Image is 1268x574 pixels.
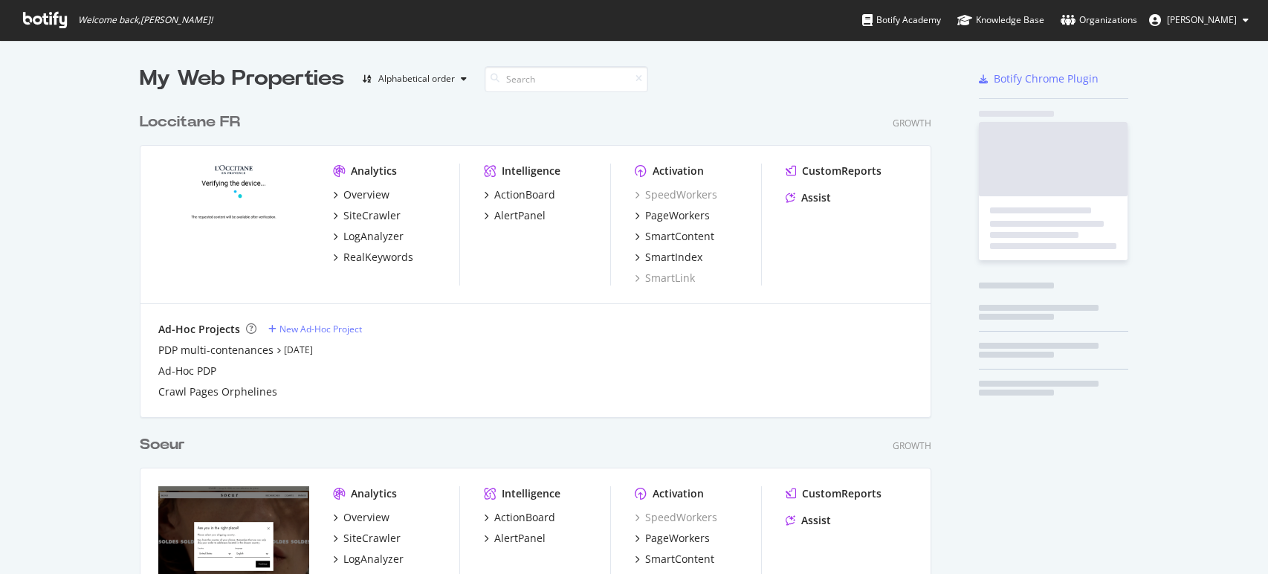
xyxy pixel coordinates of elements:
[786,190,831,205] a: Assist
[653,486,704,501] div: Activation
[635,187,717,202] a: SpeedWorkers
[484,187,555,202] a: ActionBoard
[343,510,389,525] div: Overview
[333,250,413,265] a: RealKeywords
[484,531,546,546] a: AlertPanel
[494,187,555,202] div: ActionBoard
[343,229,404,244] div: LogAnalyzer
[645,552,714,567] div: SmartContent
[140,434,191,456] a: Soeur
[494,510,555,525] div: ActionBoard
[635,531,710,546] a: PageWorkers
[801,513,831,528] div: Assist
[502,486,560,501] div: Intelligence
[356,67,473,91] button: Alphabetical order
[268,323,362,335] a: New Ad-Hoc Project
[635,510,717,525] a: SpeedWorkers
[645,229,714,244] div: SmartContent
[158,164,309,284] img: fr.loccitane.com
[786,486,882,501] a: CustomReports
[333,531,401,546] a: SiteCrawler
[494,208,546,223] div: AlertPanel
[158,322,240,337] div: Ad-Hoc Projects
[333,187,389,202] a: Overview
[645,208,710,223] div: PageWorkers
[494,531,546,546] div: AlertPanel
[645,250,702,265] div: SmartIndex
[158,384,277,399] a: Crawl Pages Orphelines
[284,344,313,356] a: [DATE]
[893,117,931,129] div: Growth
[333,229,404,244] a: LogAnalyzer
[485,66,648,92] input: Search
[1167,13,1237,26] span: Robin Baron
[802,164,882,178] div: CustomReports
[158,343,274,358] a: PDP multi-contenances
[343,531,401,546] div: SiteCrawler
[343,552,404,567] div: LogAnalyzer
[1137,8,1261,32] button: [PERSON_NAME]
[801,190,831,205] div: Assist
[158,364,216,378] a: Ad-Hoc PDP
[653,164,704,178] div: Activation
[893,439,931,452] div: Growth
[140,64,344,94] div: My Web Properties
[343,250,413,265] div: RealKeywords
[635,552,714,567] a: SmartContent
[786,164,882,178] a: CustomReports
[333,208,401,223] a: SiteCrawler
[786,513,831,528] a: Assist
[635,271,695,286] a: SmartLink
[333,510,389,525] a: Overview
[979,71,1099,86] a: Botify Chrome Plugin
[1061,13,1137,28] div: Organizations
[802,486,882,501] div: CustomReports
[279,323,362,335] div: New Ad-Hoc Project
[862,13,941,28] div: Botify Academy
[635,208,710,223] a: PageWorkers
[343,187,389,202] div: Overview
[351,164,397,178] div: Analytics
[140,112,246,133] a: Loccitane FR
[78,14,213,26] span: Welcome back, [PERSON_NAME] !
[484,510,555,525] a: ActionBoard
[502,164,560,178] div: Intelligence
[484,208,546,223] a: AlertPanel
[140,112,240,133] div: Loccitane FR
[645,531,710,546] div: PageWorkers
[635,229,714,244] a: SmartContent
[994,71,1099,86] div: Botify Chrome Plugin
[333,552,404,567] a: LogAnalyzer
[140,434,185,456] div: Soeur
[351,486,397,501] div: Analytics
[378,74,455,83] div: Alphabetical order
[635,250,702,265] a: SmartIndex
[957,13,1044,28] div: Knowledge Base
[343,208,401,223] div: SiteCrawler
